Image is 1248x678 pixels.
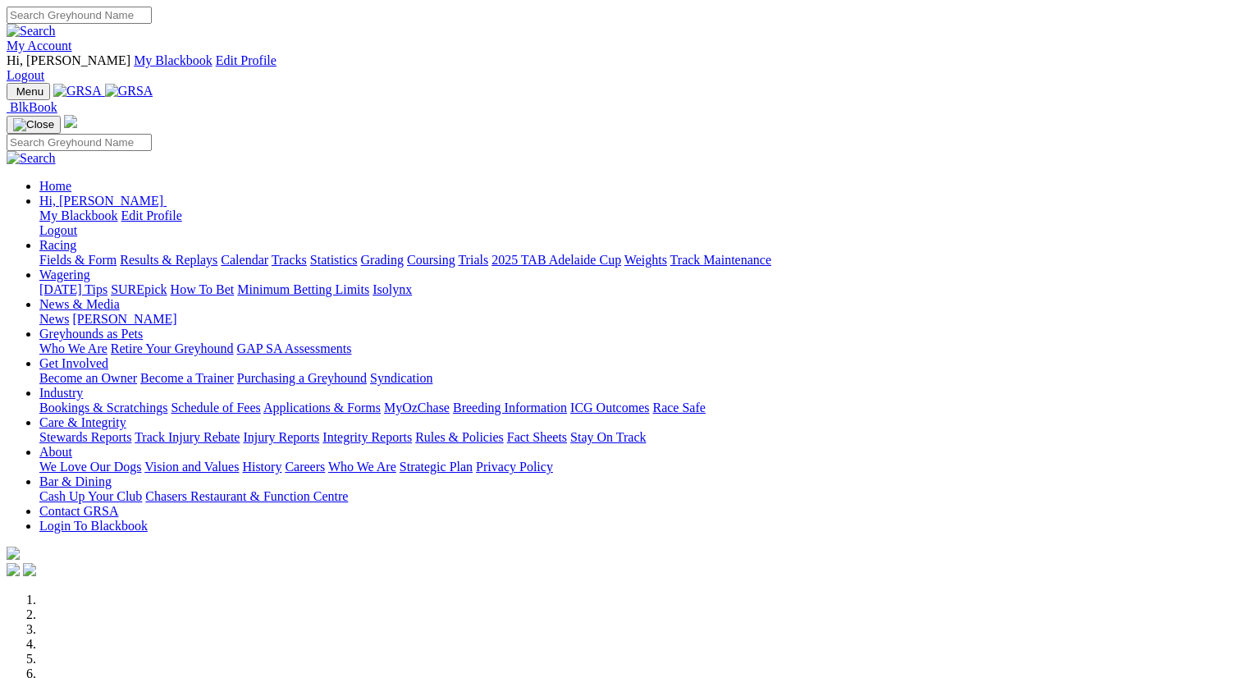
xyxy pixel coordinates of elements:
a: Cash Up Your Club [39,489,142,503]
a: Edit Profile [216,53,277,67]
input: Search [7,134,152,151]
div: Wagering [39,282,1241,297]
a: Who We Are [328,460,396,474]
a: Contact GRSA [39,504,118,518]
a: Integrity Reports [322,430,412,444]
a: BlkBook [7,100,57,114]
a: Greyhounds as Pets [39,327,143,341]
a: Isolynx [373,282,412,296]
a: SUREpick [111,282,167,296]
a: About [39,445,72,459]
a: Stay On Track [570,430,646,444]
a: Fields & Form [39,253,117,267]
a: Stewards Reports [39,430,131,444]
img: Close [13,118,54,131]
a: Bookings & Scratchings [39,401,167,415]
a: We Love Our Dogs [39,460,141,474]
a: Weights [624,253,667,267]
a: Track Maintenance [670,253,771,267]
a: Breeding Information [453,401,567,415]
a: Statistics [310,253,358,267]
input: Search [7,7,152,24]
span: Hi, [PERSON_NAME] [39,194,163,208]
button: Toggle navigation [7,116,61,134]
a: Purchasing a Greyhound [237,371,367,385]
a: [PERSON_NAME] [72,312,176,326]
span: Menu [16,85,43,98]
span: Hi, [PERSON_NAME] [7,53,130,67]
a: ICG Outcomes [570,401,649,415]
a: Fact Sheets [507,430,567,444]
a: My Blackbook [39,208,118,222]
img: facebook.svg [7,563,20,576]
a: How To Bet [171,282,235,296]
a: Industry [39,386,83,400]
a: Login To Blackbook [39,519,148,533]
a: Retire Your Greyhound [111,341,234,355]
a: Careers [285,460,325,474]
a: Injury Reports [243,430,319,444]
a: Strategic Plan [400,460,473,474]
a: Applications & Forms [263,401,381,415]
a: My Account [7,39,72,53]
a: 2025 TAB Adelaide Cup [491,253,621,267]
a: Who We Are [39,341,107,355]
a: Become a Trainer [140,371,234,385]
a: Rules & Policies [415,430,504,444]
a: Racing [39,238,76,252]
span: BlkBook [10,100,57,114]
a: Race Safe [652,401,705,415]
a: Logout [39,223,77,237]
img: logo-grsa-white.png [7,547,20,560]
img: GRSA [53,84,102,98]
div: News & Media [39,312,1241,327]
button: Toggle navigation [7,83,50,100]
a: News [39,312,69,326]
div: Care & Integrity [39,430,1241,445]
div: About [39,460,1241,474]
a: Grading [361,253,404,267]
a: Chasers Restaurant & Function Centre [145,489,348,503]
a: Hi, [PERSON_NAME] [39,194,167,208]
a: Minimum Betting Limits [237,282,369,296]
a: Care & Integrity [39,415,126,429]
a: Syndication [370,371,432,385]
img: Search [7,151,56,166]
a: Logout [7,68,44,82]
img: GRSA [105,84,153,98]
a: Home [39,179,71,193]
img: twitter.svg [23,563,36,576]
a: Results & Replays [120,253,217,267]
img: logo-grsa-white.png [64,115,77,128]
a: Schedule of Fees [171,401,260,415]
a: Calendar [221,253,268,267]
div: My Account [7,53,1241,83]
a: Tracks [272,253,307,267]
a: Wagering [39,268,90,282]
a: Trials [458,253,488,267]
a: Vision and Values [144,460,239,474]
a: MyOzChase [384,401,450,415]
div: Bar & Dining [39,489,1241,504]
div: Hi, [PERSON_NAME] [39,208,1241,238]
a: Bar & Dining [39,474,112,488]
div: Racing [39,253,1241,268]
a: Coursing [407,253,455,267]
div: Greyhounds as Pets [39,341,1241,356]
a: Edit Profile [121,208,182,222]
a: Privacy Policy [476,460,553,474]
div: Get Involved [39,371,1241,386]
div: Industry [39,401,1241,415]
a: [DATE] Tips [39,282,107,296]
a: Become an Owner [39,371,137,385]
a: Get Involved [39,356,108,370]
a: GAP SA Assessments [237,341,352,355]
a: Track Injury Rebate [135,430,240,444]
a: My Blackbook [134,53,213,67]
a: News & Media [39,297,120,311]
img: Search [7,24,56,39]
a: History [242,460,281,474]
